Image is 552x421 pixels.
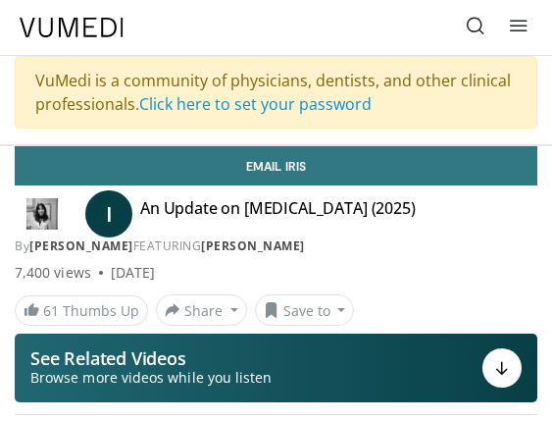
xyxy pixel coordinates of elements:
[85,190,132,237] a: I
[15,146,537,185] a: Email Iris
[15,295,148,326] a: 61 Thumbs Up
[139,93,372,115] a: Click here to set your password
[15,198,70,230] img: Dr. Iris Gorfinkel
[15,263,91,283] span: 7,400 views
[15,237,537,255] div: By FEATURING
[29,237,133,254] a: [PERSON_NAME]
[30,348,272,368] p: See Related Videos
[15,56,537,129] div: VuMedi is a community of physicians, dentists, and other clinical professionals.
[15,334,537,402] button: See Related Videos Browse more videos while you listen
[30,368,272,388] span: Browse more videos while you listen
[111,263,155,283] div: [DATE]
[20,18,124,37] img: VuMedi Logo
[156,294,247,326] button: Share
[201,237,305,254] a: [PERSON_NAME]
[255,294,355,326] button: Save to
[43,301,59,320] span: 61
[140,198,416,230] h4: An Update on [MEDICAL_DATA] (2025)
